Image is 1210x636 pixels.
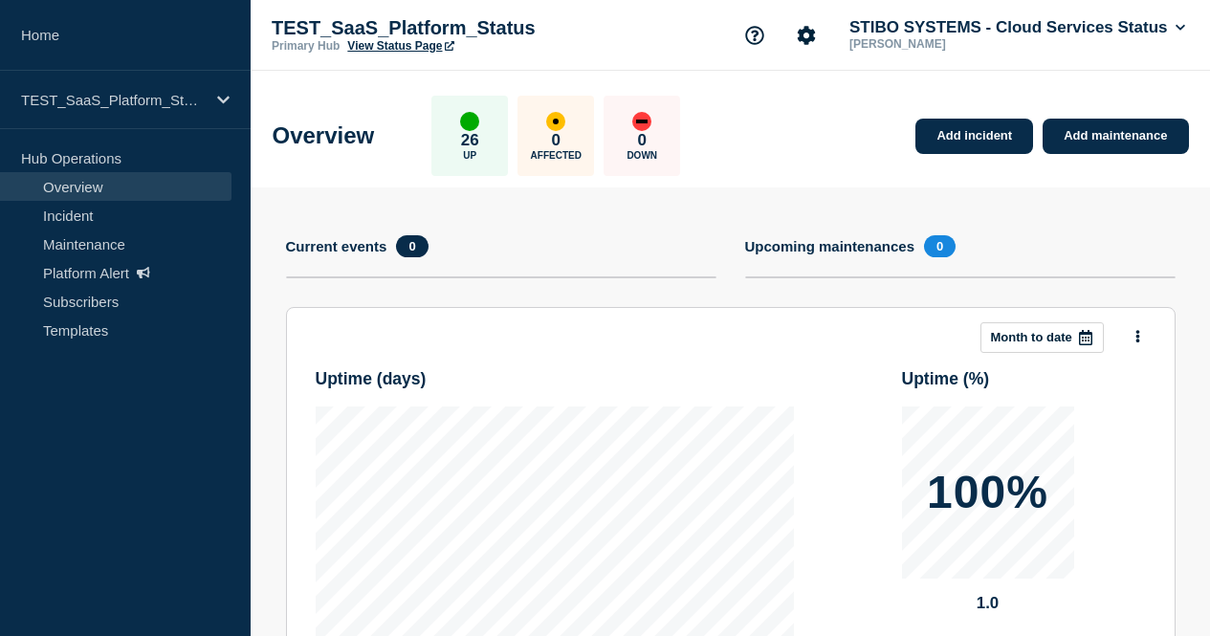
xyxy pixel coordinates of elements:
h1: Overview [273,122,375,149]
p: TEST_SaaS_Platform_Status [21,92,205,108]
a: View Status Page [347,39,453,53]
p: Down [627,150,657,161]
a: Add maintenance [1043,119,1188,154]
p: Month to date [991,330,1072,344]
p: 0 [638,131,647,150]
p: 1.0 [902,594,1074,613]
span: 0 [924,235,956,257]
h3: Uptime ( % ) [902,369,990,389]
h4: Upcoming maintenances [745,238,915,254]
p: Up [463,150,476,161]
button: Support [735,15,775,55]
div: up [460,112,479,131]
div: down [632,112,651,131]
div: affected [546,112,565,131]
span: 0 [396,235,428,257]
p: Primary Hub [272,39,340,53]
button: STIBO SYSTEMS - Cloud Services Status [846,18,1189,37]
h4: Current events [286,238,387,254]
p: 0 [552,131,561,150]
p: 26 [461,131,479,150]
button: Month to date [980,322,1104,353]
h3: Uptime ( days ) [316,369,427,389]
p: 100% [927,470,1048,515]
button: Account settings [786,15,826,55]
p: Affected [531,150,582,161]
p: [PERSON_NAME] [846,37,1045,51]
a: Add incident [915,119,1033,154]
p: TEST_SaaS_Platform_Status [272,17,654,39]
